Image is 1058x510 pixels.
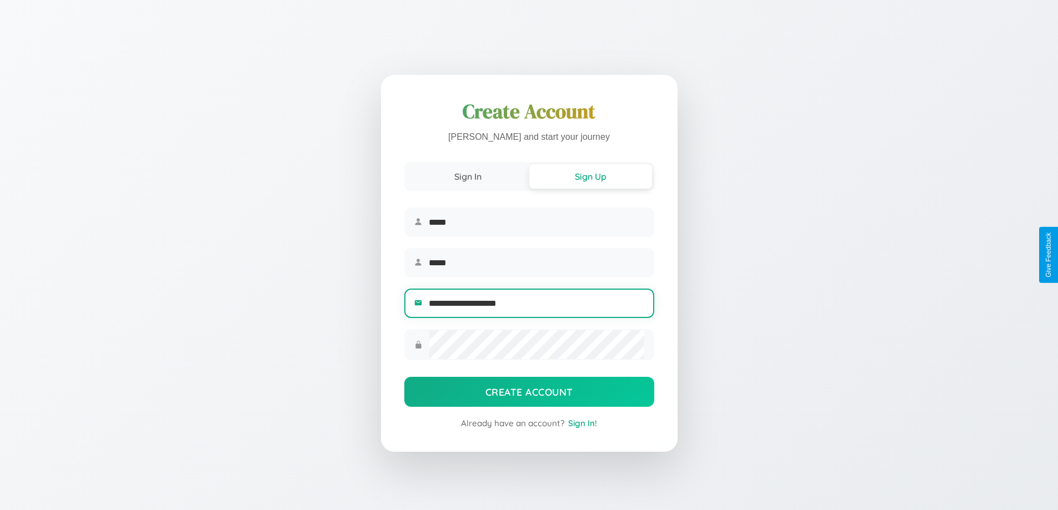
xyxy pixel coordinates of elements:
[404,98,654,125] h1: Create Account
[404,418,654,428] div: Already have an account?
[1045,233,1052,277] div: Give Feedback
[407,164,529,189] button: Sign In
[404,377,654,407] button: Create Account
[529,164,652,189] button: Sign Up
[404,129,654,145] p: [PERSON_NAME] and start your journey
[568,418,597,428] span: Sign In!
